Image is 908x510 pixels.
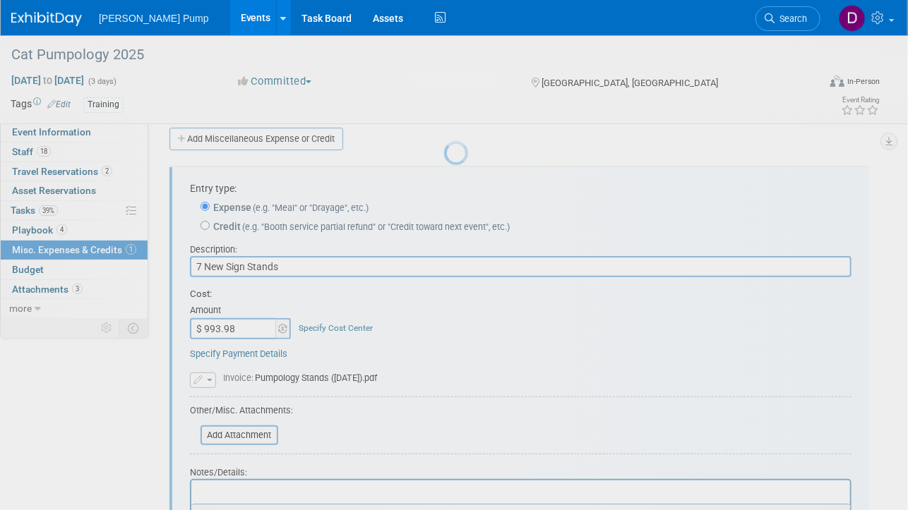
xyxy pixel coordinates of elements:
[99,13,209,24] span: [PERSON_NAME] Pump
[8,6,652,20] body: Rich Text Area. Press ALT-0 for help.
[755,6,820,31] a: Search
[839,5,866,32] img: Del Ritz
[775,13,807,24] span: Search
[11,12,82,26] img: ExhibitDay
